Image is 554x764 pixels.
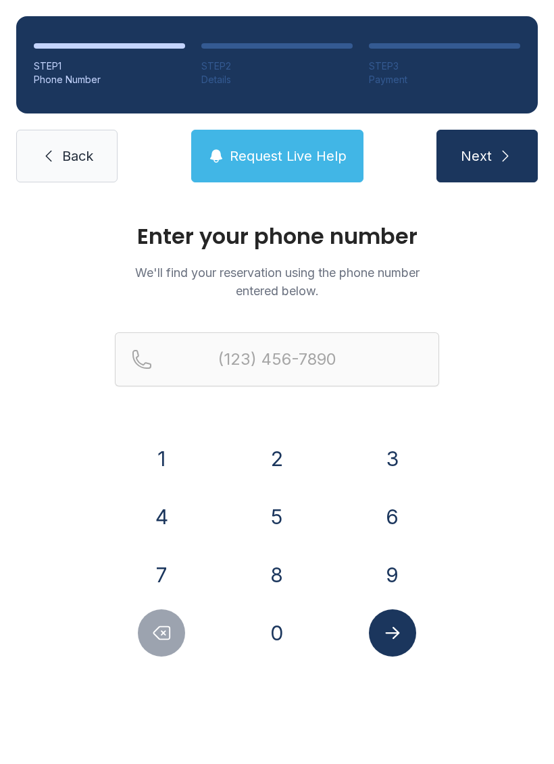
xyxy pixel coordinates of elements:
[461,147,492,165] span: Next
[369,59,520,73] div: STEP 3
[369,493,416,540] button: 6
[115,332,439,386] input: Reservation phone number
[230,147,347,165] span: Request Live Help
[369,609,416,657] button: Submit lookup form
[115,263,439,300] p: We'll find your reservation using the phone number entered below.
[138,609,185,657] button: Delete number
[138,435,185,482] button: 1
[62,147,93,165] span: Back
[34,73,185,86] div: Phone Number
[253,493,301,540] button: 5
[253,435,301,482] button: 2
[369,435,416,482] button: 3
[253,551,301,599] button: 8
[369,73,520,86] div: Payment
[201,73,353,86] div: Details
[138,551,185,599] button: 7
[115,226,439,247] h1: Enter your phone number
[201,59,353,73] div: STEP 2
[253,609,301,657] button: 0
[369,551,416,599] button: 9
[34,59,185,73] div: STEP 1
[138,493,185,540] button: 4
